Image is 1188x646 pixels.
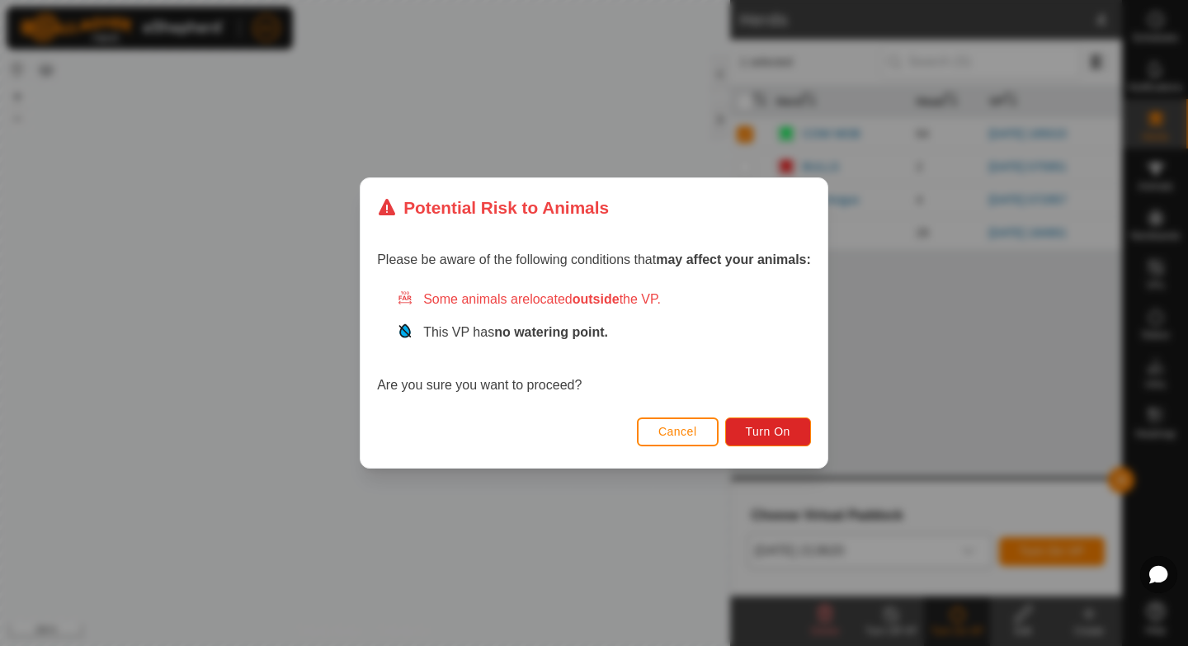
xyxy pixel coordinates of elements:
div: Are you sure you want to proceed? [377,290,811,395]
span: Turn On [746,425,790,438]
button: Turn On [725,417,811,446]
button: Cancel [637,417,719,446]
div: Potential Risk to Animals [377,195,609,220]
span: located the VP. [530,292,661,306]
span: This VP has [423,325,608,339]
strong: outside [573,292,620,306]
span: Please be aware of the following conditions that [377,252,811,266]
span: Cancel [658,425,697,438]
strong: may affect your animals: [656,252,811,266]
strong: no watering point. [494,325,608,339]
div: Some animals are [397,290,811,309]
